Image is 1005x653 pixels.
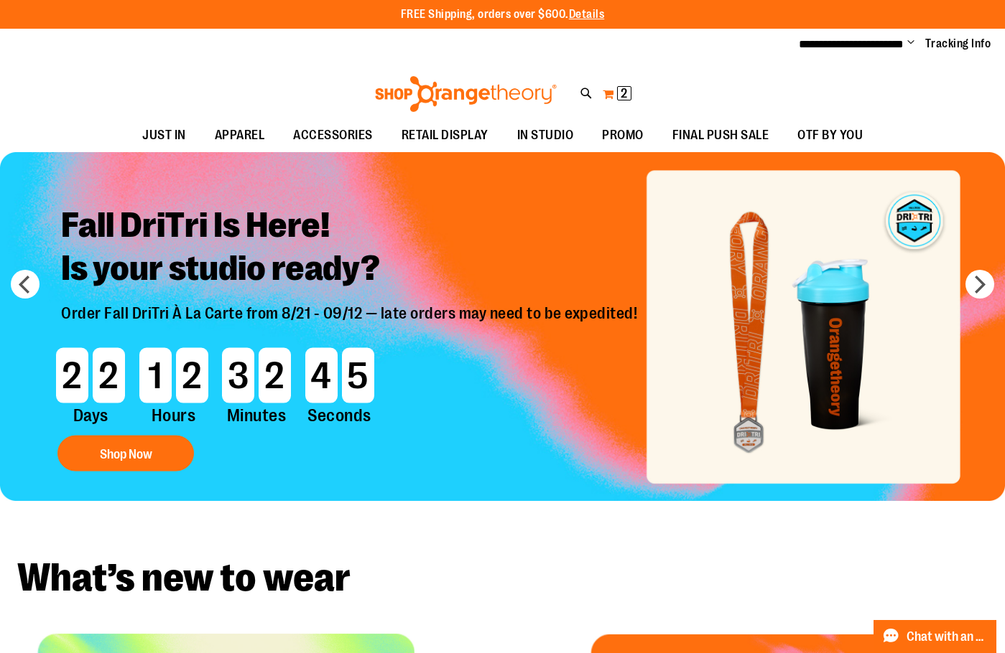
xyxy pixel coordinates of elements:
[907,37,914,51] button: Account menu
[373,76,559,112] img: Shop Orangetheory
[176,348,208,403] span: 2
[874,620,997,653] button: Chat with an Expert
[293,119,373,151] span: ACCESSORIES
[387,119,503,152] a: RETAIL DISPLAY
[56,348,88,403] span: 2
[672,119,769,151] span: FINAL PUSH SALE
[17,558,988,598] h2: What’s new to wear
[658,119,784,152] a: FINAL PUSH SALE
[925,36,991,52] a: Tracking Info
[602,119,644,151] span: PROMO
[783,119,877,152] a: OTF BY YOU
[93,348,125,403] span: 2
[402,119,488,151] span: RETAIL DISPLAY
[965,270,994,299] button: next
[137,403,210,428] span: Hours
[11,270,40,299] button: prev
[279,119,387,152] a: ACCESSORIES
[54,403,127,428] span: Days
[569,8,605,21] a: Details
[142,119,186,151] span: JUST IN
[50,192,652,478] a: Fall DriTri Is Here!Is your studio ready? Order Fall DriTri À La Carte from 8/21 - 09/12 — late o...
[200,119,279,152] a: APPAREL
[259,348,291,403] span: 2
[305,348,338,403] span: 4
[303,403,376,428] span: Seconds
[342,348,374,403] span: 5
[588,119,658,152] a: PROMO
[621,86,627,100] span: 2
[139,348,172,403] span: 1
[907,630,988,644] span: Chat with an Expert
[215,119,265,151] span: APPAREL
[220,403,293,428] span: Minutes
[797,119,863,151] span: OTF BY YOU
[50,192,652,304] h2: Fall DriTri Is Here! Is your studio ready?
[128,119,200,152] a: JUST IN
[50,304,652,340] p: Order Fall DriTri À La Carte from 8/21 - 09/12 — late orders may need to be expedited!
[517,119,574,151] span: IN STUDIO
[503,119,588,152] a: IN STUDIO
[401,6,605,23] p: FREE Shipping, orders over $600.
[57,435,194,471] button: Shop Now
[222,348,254,403] span: 3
